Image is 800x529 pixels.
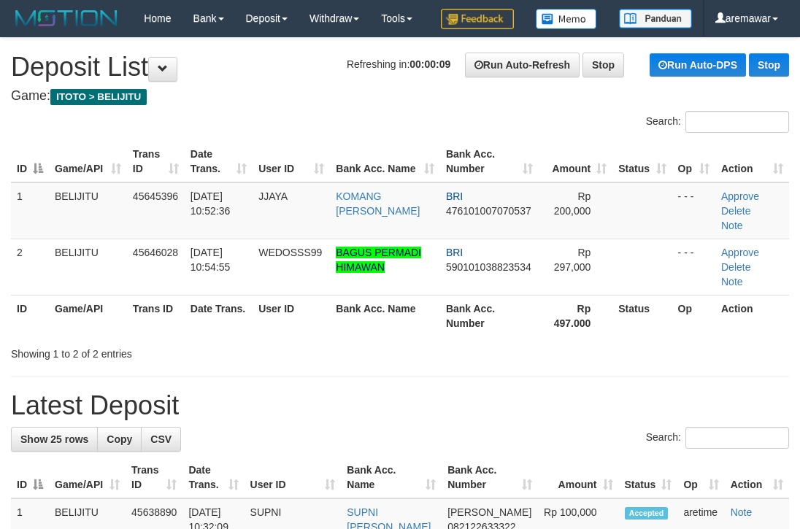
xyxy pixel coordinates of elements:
[330,141,440,182] th: Bank Acc. Name: activate to sort column ascending
[127,141,185,182] th: Trans ID: activate to sort column ascending
[685,427,789,449] input: Search:
[11,182,49,239] td: 1
[685,111,789,133] input: Search:
[715,141,789,182] th: Action: activate to sort column ascending
[336,190,420,217] a: KOMANG [PERSON_NAME]
[672,141,715,182] th: Op: activate to sort column ascending
[442,457,538,498] th: Bank Acc. Number: activate to sort column ascending
[446,247,463,258] span: BRI
[612,141,672,182] th: Status: activate to sort column ascending
[11,141,49,182] th: ID: activate to sort column descending
[191,190,231,217] span: [DATE] 10:52:36
[446,261,531,273] span: Copy 590101038823534 to clipboard
[672,295,715,336] th: Op
[49,239,127,295] td: BELIJITU
[133,190,178,202] span: 45645396
[465,53,580,77] a: Run Auto-Refresh
[341,457,442,498] th: Bank Acc. Name: activate to sort column ascending
[721,247,759,258] a: Approve
[11,89,789,104] h4: Game:
[49,182,127,239] td: BELIJITU
[731,506,753,518] a: Note
[446,205,531,217] span: Copy 476101007070537 to clipboard
[133,247,178,258] span: 45646028
[725,457,789,498] th: Action: activate to sort column ascending
[646,427,789,449] label: Search:
[582,53,624,77] a: Stop
[336,247,421,273] a: BAGUS PERMADI HIMAWAN
[440,295,539,336] th: Bank Acc. Number
[409,58,450,70] strong: 00:00:09
[625,507,669,520] span: Accepted
[11,391,789,420] h1: Latest Deposit
[20,433,88,445] span: Show 25 rows
[11,295,49,336] th: ID
[185,141,253,182] th: Date Trans.: activate to sort column ascending
[721,276,743,287] a: Note
[253,295,330,336] th: User ID
[721,205,750,217] a: Delete
[258,190,288,202] span: JJAYA
[536,9,597,29] img: Button%20Memo.svg
[11,239,49,295] td: 2
[11,457,49,498] th: ID: activate to sort column descending
[672,239,715,295] td: - - -
[347,58,450,70] span: Refreshing in:
[612,295,672,336] th: Status
[446,190,463,202] span: BRI
[185,295,253,336] th: Date Trans.
[677,457,724,498] th: Op: activate to sort column ascending
[330,295,440,336] th: Bank Acc. Name
[538,457,618,498] th: Amount: activate to sort column ascending
[721,190,759,202] a: Approve
[646,111,789,133] label: Search:
[253,141,330,182] th: User ID: activate to sort column ascending
[11,341,323,361] div: Showing 1 to 2 of 2 entries
[191,247,231,273] span: [DATE] 10:54:55
[554,190,591,217] span: Rp 200,000
[749,53,789,77] a: Stop
[619,457,678,498] th: Status: activate to sort column ascending
[49,295,127,336] th: Game/API
[11,7,122,29] img: MOTION_logo.png
[441,9,514,29] img: Feedback.jpg
[50,89,147,105] span: ITOTO > BELIJITU
[126,457,182,498] th: Trans ID: activate to sort column ascending
[447,506,531,518] span: [PERSON_NAME]
[11,53,789,82] h1: Deposit List
[440,141,539,182] th: Bank Acc. Number: activate to sort column ascending
[107,433,132,445] span: Copy
[715,295,789,336] th: Action
[539,141,613,182] th: Amount: activate to sort column ascending
[49,457,126,498] th: Game/API: activate to sort column ascending
[127,295,185,336] th: Trans ID
[11,427,98,452] a: Show 25 rows
[97,427,142,452] a: Copy
[650,53,746,77] a: Run Auto-DPS
[554,247,591,273] span: Rp 297,000
[150,433,172,445] span: CSV
[141,427,181,452] a: CSV
[258,247,322,258] span: WEDOSSS99
[49,141,127,182] th: Game/API: activate to sort column ascending
[245,457,342,498] th: User ID: activate to sort column ascending
[672,182,715,239] td: - - -
[182,457,244,498] th: Date Trans.: activate to sort column ascending
[721,261,750,273] a: Delete
[539,295,613,336] th: Rp 497.000
[619,9,692,28] img: panduan.png
[721,220,743,231] a: Note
